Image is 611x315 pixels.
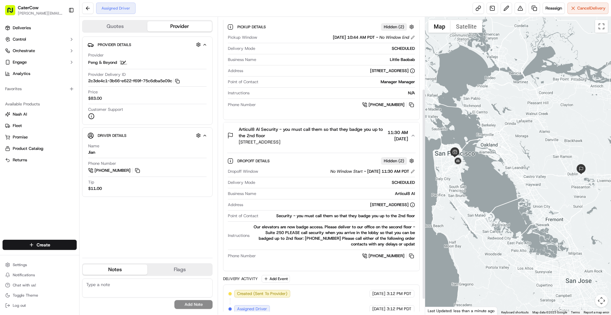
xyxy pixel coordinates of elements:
span: Provider Delivery ID [88,72,126,77]
span: Analytics [13,71,30,77]
div: 📗 [6,93,11,98]
button: Map camera controls [595,294,608,307]
span: Phone Number [228,102,256,108]
span: Create [37,242,50,248]
div: Articul8 AI Security - you must call them so that they badge you up to the 2nd floor[STREET_ADDRE... [223,149,419,271]
button: Show satellite imagery [451,20,482,33]
span: [DATE] 10:44 AM PDT [333,35,375,40]
button: Toggle fullscreen view [595,20,608,33]
button: Nash AI [3,109,77,119]
span: Deliveries [13,25,31,31]
span: Customer Support [88,107,123,112]
button: Notes [83,265,147,275]
a: Returns [5,157,74,163]
a: Product Catalog [5,146,74,151]
button: Toggle Theme [3,291,77,300]
button: CaterCow[PERSON_NAME][EMAIL_ADDRESS][DOMAIN_NAME] [3,3,66,18]
span: [DATE] [388,136,408,142]
span: Promise [13,134,28,140]
span: Engage [13,59,27,65]
span: Assigned Driver [237,306,267,312]
input: Got a question? Start typing here... [17,41,115,48]
button: Chat with us! [3,281,77,290]
span: Point of Contact [228,79,258,85]
span: Chat with us! [13,283,36,288]
span: [PHONE_NUMBER] [95,168,130,173]
a: Nash AI [5,111,74,117]
span: Hidden ( 2 ) [384,24,404,30]
span: Knowledge Base [13,92,49,98]
div: [STREET_ADDRESS] [370,202,415,208]
a: Powered byPylon [45,107,77,112]
button: Hidden (2) [381,23,416,31]
span: Provider Details [98,42,131,47]
div: Articul8 AI [259,191,415,197]
div: Favorites [3,84,77,94]
span: Point of Contact [228,213,258,219]
a: Report a map error [584,311,609,314]
a: [PHONE_NUMBER] [88,167,141,174]
span: [PERSON_NAME][EMAIL_ADDRESS][DOMAIN_NAME] [18,11,63,16]
img: 1736555255976-a54dd68f-1ca7-489b-9aae-adbdc363a1c4 [6,61,18,72]
button: CaterCow [18,4,39,11]
div: 💻 [54,93,59,98]
span: [STREET_ADDRESS] [239,139,385,145]
a: Promise [5,134,74,140]
span: $83.00 [88,96,102,101]
span: 3:12 PM PDT [387,291,411,297]
button: Hidden (2) [381,157,416,165]
span: Business Name [228,57,256,63]
div: SCHEDULED [258,46,415,51]
span: [PHONE_NUMBER] [369,102,404,108]
a: Fleet [5,123,74,129]
span: Delivery Mode [228,180,255,185]
div: Our elevators are now badge access. Please deliver to our office on the second floor - Suite 250 ... [252,224,415,247]
img: Nash [6,6,19,19]
span: Instructions [228,233,249,238]
span: - [376,35,378,40]
span: Driver Details [98,133,126,138]
span: Fleet [13,123,22,129]
div: Security - you must call them so that they badge you up to the 2nd floor [261,213,415,219]
a: Terms (opens in new tab) [571,311,580,314]
div: $11.00 [88,186,102,191]
span: Map data ©2025 Google [532,311,567,314]
span: Notifications [13,272,35,278]
span: Articul8 AI Security - you must call them so that they badge you up to the 2nd floor [239,126,385,139]
span: API Documentation [60,92,102,98]
button: Product Catalog [3,144,77,154]
span: 3:12 PM PDT [387,306,411,312]
div: Delivery Activity [223,276,258,281]
button: Add Event [262,275,290,283]
span: Provider [88,52,104,58]
div: Available Products [3,99,77,109]
button: Returns [3,155,77,165]
span: Created (Sent To Provider) [237,291,287,297]
button: Start new chat [108,63,116,70]
span: - [364,169,366,174]
button: Show street map [428,20,451,33]
span: [PHONE_NUMBER] [369,253,404,259]
span: Settings [13,262,27,267]
span: Peng & Beyond [88,60,117,65]
span: Cancel Delivery [577,5,606,11]
button: 2c3de4c1-3b66-e622-f69f-75c6dba5e09c [88,78,180,84]
button: Provider Details [88,39,207,50]
span: Phone Number [88,161,116,166]
a: Open this area in Google Maps (opens a new window) [427,306,448,315]
span: Log out [13,303,26,308]
span: Toggle Theme [13,293,38,298]
div: Jian [88,150,95,155]
span: Dropoff Window [228,169,258,174]
button: Orchestrate [3,46,77,56]
div: N/A [252,90,415,96]
span: Business Name [228,191,256,197]
span: Orchestrate [13,48,35,54]
span: Address [228,68,243,74]
a: [PHONE_NUMBER] [362,101,415,108]
button: Articul8 AI Security - you must call them so that they badge you up to the 2nd floor[STREET_ADDRE... [223,122,419,149]
button: Log out [3,301,77,310]
div: [STREET_ADDRESS] [370,68,415,74]
button: Quotes [83,21,147,31]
